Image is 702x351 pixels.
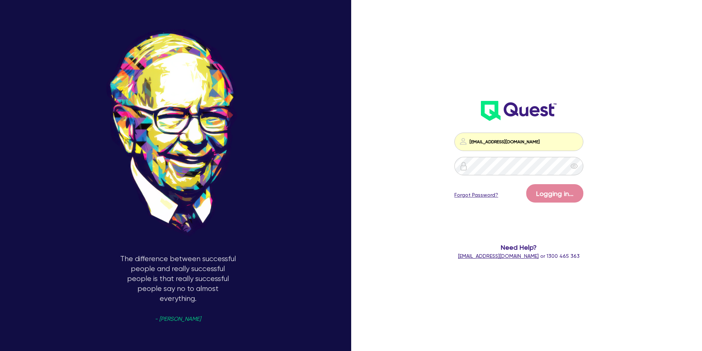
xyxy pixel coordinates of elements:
input: Email address [454,133,583,151]
span: eye [570,162,578,170]
a: Forgot Password? [454,191,498,199]
span: Need Help? [425,242,613,252]
a: [EMAIL_ADDRESS][DOMAIN_NAME] [458,253,539,259]
span: or 1300 465 363 [458,253,580,259]
img: icon-password [459,162,468,171]
img: icon-password [459,137,468,146]
img: wH2k97JdezQIQAAAABJRU5ErkJggg== [481,101,556,121]
button: Logging in... [526,184,583,203]
span: - [PERSON_NAME] [155,316,201,322]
